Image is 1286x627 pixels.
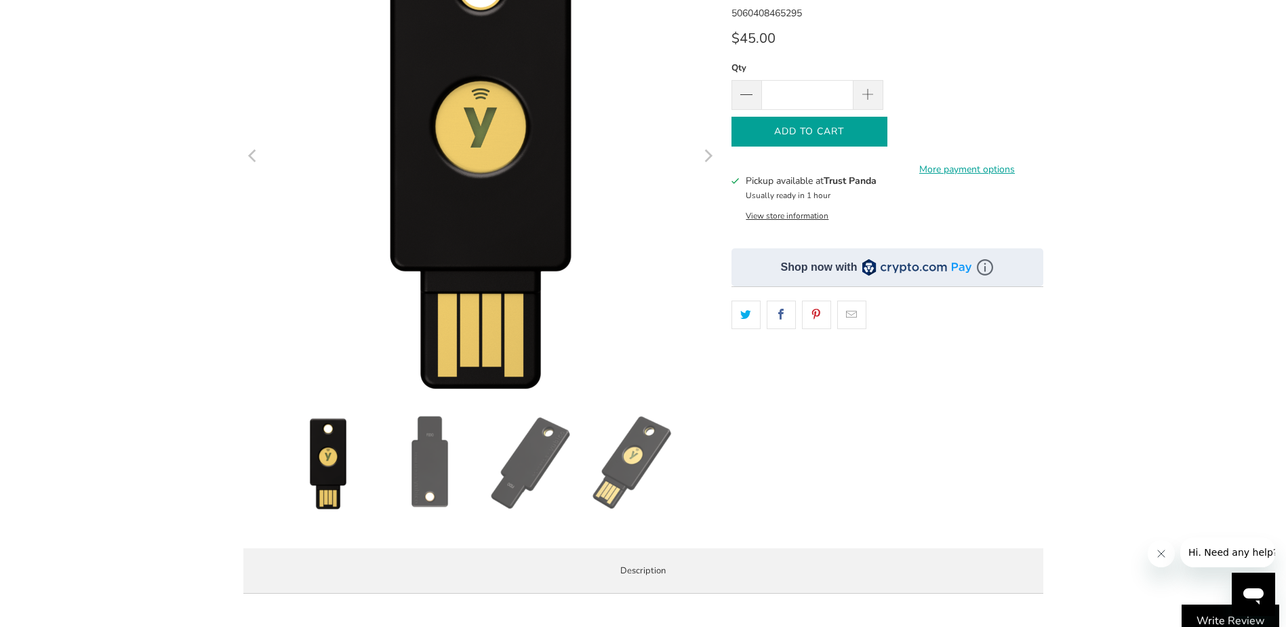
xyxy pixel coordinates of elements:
[1232,573,1275,616] iframe: Button to launch messaging window
[767,301,796,329] a: Share this on Facebook
[382,415,477,510] img: Security Key (NFC) by Yubico - Trust Panda
[824,174,877,187] b: Trust Panda
[746,174,877,188] h3: Pickup available at
[731,117,887,147] button: Add to Cart
[731,353,1043,398] iframe: Reviews Widget
[1180,537,1275,567] iframe: Message from company
[243,548,1043,594] label: Description
[781,260,858,275] div: Shop now with
[586,415,681,510] img: Security Key (NFC) by Yubico - Trust Panda
[731,60,883,75] label: Qty
[746,190,830,201] small: Usually ready in 1 hour
[731,7,802,20] span: 5060408465295
[484,415,579,510] img: Security Key (NFC) by Yubico - Trust Panda
[837,301,866,329] a: Email this to a friend
[746,126,873,138] span: Add to Cart
[281,415,376,510] img: Security Key (NFC) by Yubico - Trust Panda
[731,29,776,47] span: $45.00
[802,301,831,329] a: Share this on Pinterest
[8,9,98,20] span: Hi. Need any help?
[731,301,761,329] a: Share this on Twitter
[1148,540,1175,567] iframe: Close message
[891,162,1043,177] a: More payment options
[746,210,828,221] button: View store information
